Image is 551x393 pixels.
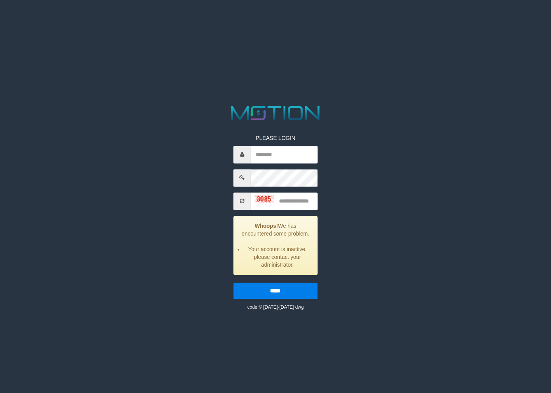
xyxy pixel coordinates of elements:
[255,195,274,203] img: captcha
[234,134,317,142] p: PLEASE LOGIN
[255,223,278,229] strong: Whoops!
[247,304,303,310] small: code © [DATE]-[DATE] dwg
[234,216,317,275] div: We has encountered some problem.
[244,245,311,269] li: Your account is inactive, please contact your administrator.
[227,103,324,122] img: MOTION_logo.png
